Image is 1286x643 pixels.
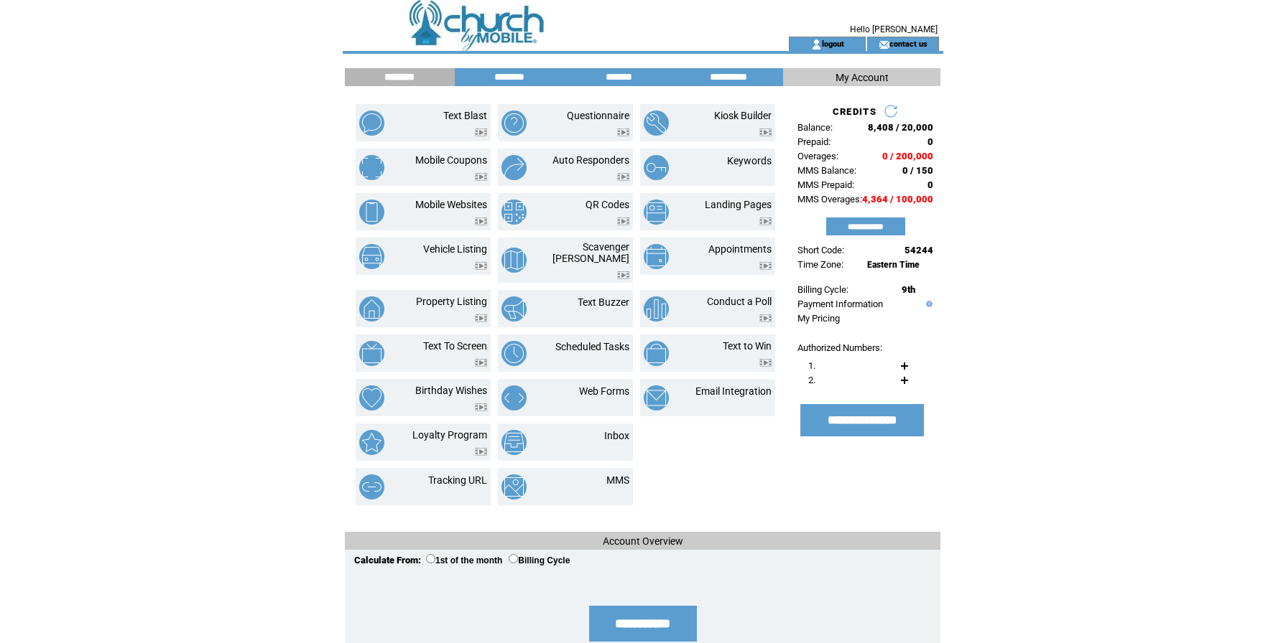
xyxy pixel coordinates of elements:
a: Kiosk Builder [714,110,772,121]
a: Scheduled Tasks [555,341,629,352]
label: Billing Cycle [509,555,570,565]
span: 4,364 / 100,000 [862,194,933,205]
span: Overages: [797,151,838,161]
a: Mobile Coupons [415,154,487,166]
img: text-buzzer.png [501,296,527,321]
span: MMS Overages: [797,194,862,205]
img: video.png [617,217,629,225]
img: kiosk-builder.png [644,111,669,136]
img: loyalty-program.png [359,430,384,455]
a: Landing Pages [705,199,772,210]
span: 0 [928,136,933,147]
a: Text Buzzer [578,296,629,308]
span: 0 / 150 [902,165,933,176]
span: 2. [808,375,815,385]
img: mobile-websites.png [359,200,384,225]
a: Conduct a Poll [707,296,772,307]
img: video.png [475,314,487,322]
input: 1st of the month [426,554,435,563]
img: video.png [759,359,772,367]
img: video.png [617,173,629,181]
img: landing-pages.png [644,200,669,225]
img: appointments.png [644,244,669,269]
span: CREDITS [833,106,876,117]
img: text-blast.png [359,111,384,136]
img: property-listing.png [359,296,384,321]
img: questionnaire.png [501,111,527,136]
img: video.png [759,262,772,270]
img: tracking-url.png [359,474,384,499]
img: video.png [759,217,772,225]
a: Tracking URL [428,474,487,486]
a: Loyalty Program [412,429,487,441]
span: My Account [836,72,889,83]
img: text-to-screen.png [359,341,384,366]
img: conduct-a-poll.png [644,296,669,321]
span: Calculate From: [354,555,421,565]
span: Time Zone: [797,259,843,270]
span: 0 [928,179,933,190]
a: logout [822,39,844,48]
span: 8,408 / 20,000 [868,122,933,133]
a: QR Codes [586,199,629,210]
a: Questionnaire [567,110,629,121]
span: Prepaid: [797,136,831,147]
img: video.png [475,403,487,411]
img: video.png [475,128,487,136]
a: Scavenger [PERSON_NAME] [552,241,629,264]
a: Property Listing [416,296,487,307]
a: Auto Responders [552,154,629,166]
span: Account Overview [603,535,683,547]
img: video.png [475,262,487,270]
span: Hello [PERSON_NAME] [850,24,938,34]
img: help.gif [922,301,933,307]
img: video.png [617,271,629,279]
img: account_icon.gif [811,39,822,50]
img: mms.png [501,474,527,499]
a: Text To Screen [423,340,487,352]
img: video.png [475,359,487,367]
label: 1st of the month [426,555,502,565]
span: 1. [808,360,815,371]
img: scheduled-tasks.png [501,341,527,366]
input: Billing Cycle [509,554,518,563]
img: email-integration.png [644,385,669,410]
a: Birthday Wishes [415,385,487,396]
img: birthday-wishes.png [359,385,384,410]
img: keywords.png [644,155,669,180]
img: inbox.png [501,430,527,455]
a: My Pricing [797,313,840,324]
img: video.png [759,128,772,136]
a: Web Forms [579,385,629,397]
a: MMS [606,474,629,486]
img: video.png [759,314,772,322]
span: Short Code: [797,245,844,255]
img: video.png [617,128,629,136]
img: contact_us_icon.gif [879,39,889,50]
span: Billing Cycle: [797,284,848,295]
span: MMS Balance: [797,165,856,176]
span: 9th [902,284,915,295]
a: Text to Win [723,340,772,352]
img: text-to-win.png [644,341,669,366]
img: video.png [475,173,487,181]
a: Text Blast [443,110,487,121]
span: Balance: [797,122,833,133]
a: Payment Information [797,299,883,309]
a: Inbox [604,430,629,441]
img: auto-responders.png [501,155,527,180]
a: Vehicle Listing [423,243,487,255]
img: video.png [475,448,487,456]
span: 54244 [905,245,933,255]
a: Email Integration [695,385,772,397]
a: contact us [889,39,928,48]
span: MMS Prepaid: [797,179,854,190]
span: 0 / 200,000 [882,151,933,161]
span: Eastern Time [867,260,920,270]
a: Keywords [727,155,772,166]
img: web-forms.png [501,385,527,410]
img: mobile-coupons.png [359,155,384,180]
span: Authorized Numbers: [797,342,882,353]
a: Appointments [708,243,772,255]
img: scavenger-hunt.png [501,248,527,273]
